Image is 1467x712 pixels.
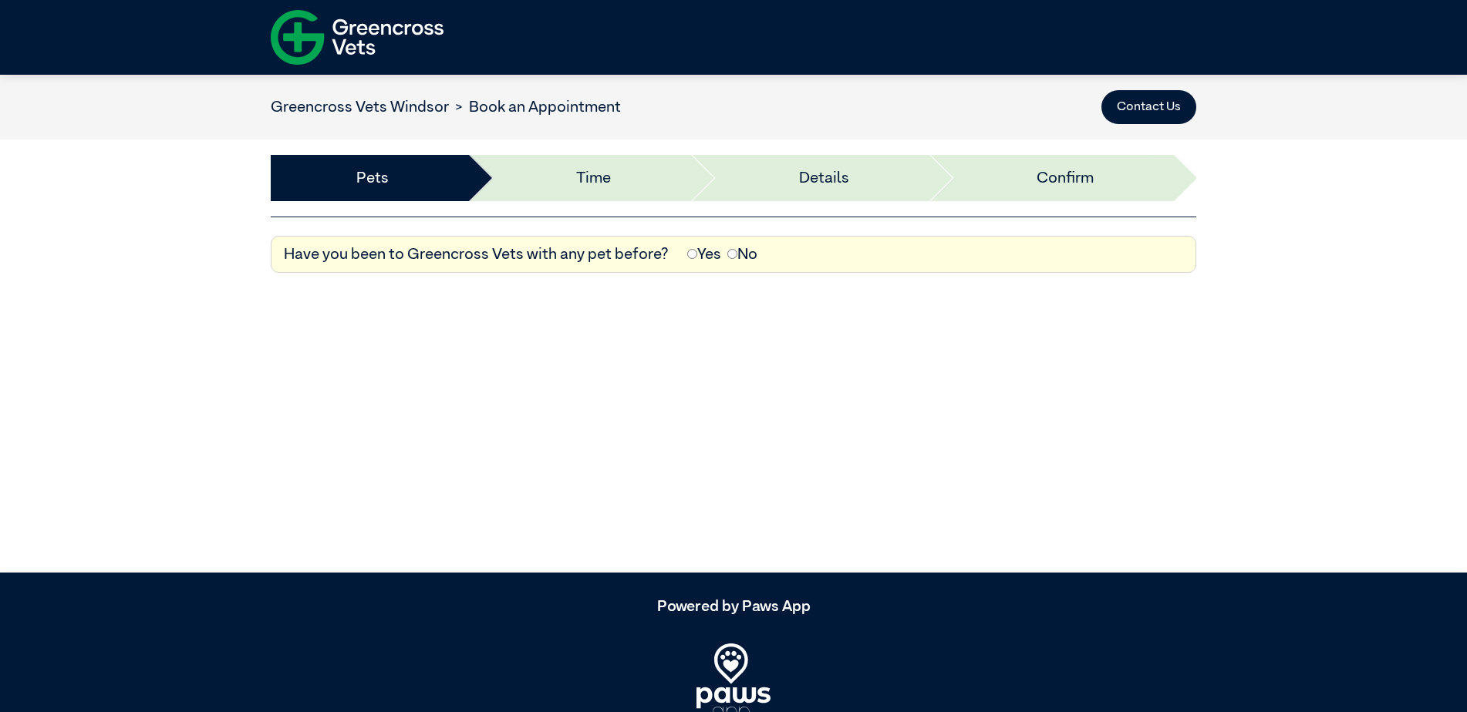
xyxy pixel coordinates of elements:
[271,4,443,71] img: f-logo
[727,249,737,259] input: No
[271,96,621,119] nav: breadcrumb
[284,243,669,266] label: Have you been to Greencross Vets with any pet before?
[271,99,449,115] a: Greencross Vets Windsor
[1101,90,1196,124] button: Contact Us
[687,249,697,259] input: Yes
[687,243,721,266] label: Yes
[727,243,757,266] label: No
[449,96,621,119] li: Book an Appointment
[271,597,1196,616] h5: Powered by Paws App
[356,166,389,190] a: Pets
